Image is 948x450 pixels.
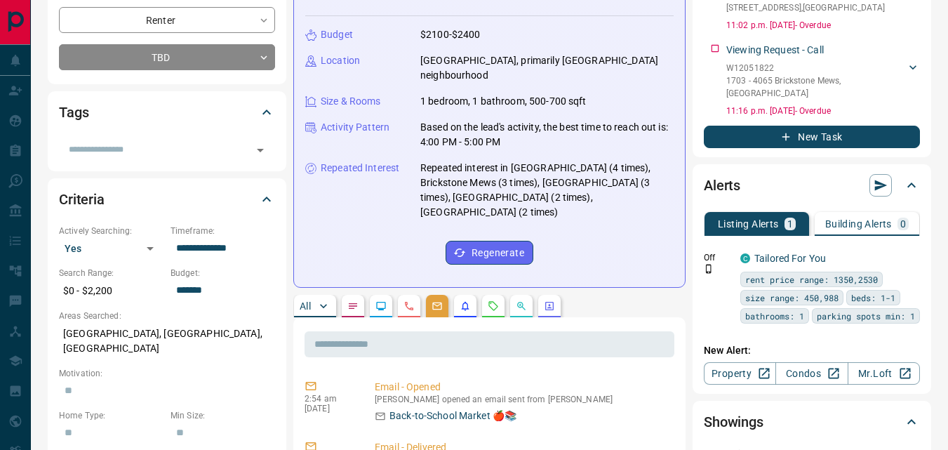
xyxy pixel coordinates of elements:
[375,395,669,404] p: [PERSON_NAME] opened an email sent from [PERSON_NAME]
[59,183,275,216] div: Criteria
[726,43,824,58] p: Viewing Request - Call
[59,225,163,237] p: Actively Searching:
[704,405,920,439] div: Showings
[59,267,163,279] p: Search Range:
[704,343,920,358] p: New Alert:
[59,101,88,124] h2: Tags
[59,7,275,33] div: Renter
[817,309,915,323] span: parking spots min: 1
[59,409,163,422] p: Home Type:
[516,300,527,312] svg: Opportunities
[460,300,471,312] svg: Listing Alerts
[59,279,163,303] p: $0 - $2,200
[432,300,443,312] svg: Emails
[446,241,533,265] button: Regenerate
[403,300,415,312] svg: Calls
[59,44,275,70] div: TBD
[420,27,480,42] p: $2100-$2400
[251,140,270,160] button: Open
[726,74,906,100] p: 1703 - 4065 Brickstone Mews , [GEOGRAPHIC_DATA]
[375,300,387,312] svg: Lead Browsing Activity
[420,94,587,109] p: 1 bedroom, 1 bathroom, 500-700 sqft
[321,27,353,42] p: Budget
[171,225,275,237] p: Timeframe:
[375,380,669,395] p: Email - Opened
[420,120,674,150] p: Based on the lead's activity, the best time to reach out is: 4:00 PM - 5:00 PM
[704,411,763,433] h2: Showings
[787,219,793,229] p: 1
[704,126,920,148] button: New Task
[420,161,674,220] p: Repeated interest in [GEOGRAPHIC_DATA] (4 times), Brickstone Mews (3 times), [GEOGRAPHIC_DATA] (3...
[704,174,740,197] h2: Alerts
[900,219,906,229] p: 0
[59,95,275,129] div: Tags
[300,301,311,311] p: All
[726,59,920,102] div: W120518221703 - 4065 Brickstone Mews,[GEOGRAPHIC_DATA]
[59,367,275,380] p: Motivation:
[726,1,885,14] p: [STREET_ADDRESS] , [GEOGRAPHIC_DATA]
[825,219,892,229] p: Building Alerts
[726,105,920,117] p: 11:16 p.m. [DATE] - Overdue
[704,168,920,202] div: Alerts
[488,300,499,312] svg: Requests
[389,409,516,423] p: Back-to-School Market 🍎📚
[704,251,732,264] p: Off
[726,62,906,74] p: W12051822
[851,291,895,305] span: beds: 1-1
[704,362,776,385] a: Property
[775,362,848,385] a: Condos
[171,267,275,279] p: Budget:
[347,300,359,312] svg: Notes
[745,272,878,286] span: rent price range: 1350,2530
[544,300,555,312] svg: Agent Actions
[745,309,804,323] span: bathrooms: 1
[321,120,389,135] p: Activity Pattern
[321,161,399,176] p: Repeated Interest
[171,409,275,422] p: Min Size:
[848,362,920,385] a: Mr.Loft
[726,19,920,32] p: 11:02 p.m. [DATE] - Overdue
[718,219,779,229] p: Listing Alerts
[59,322,275,360] p: [GEOGRAPHIC_DATA], [GEOGRAPHIC_DATA], [GEOGRAPHIC_DATA]
[59,237,163,260] div: Yes
[420,53,674,83] p: [GEOGRAPHIC_DATA], primarily [GEOGRAPHIC_DATA] neighbourhood
[321,53,360,68] p: Location
[321,94,381,109] p: Size & Rooms
[59,310,275,322] p: Areas Searched:
[754,253,826,264] a: Tailored For You
[59,188,105,211] h2: Criteria
[305,394,354,404] p: 2:54 am
[740,253,750,263] div: condos.ca
[704,264,714,274] svg: Push Notification Only
[745,291,839,305] span: size range: 450,988
[305,404,354,413] p: [DATE]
